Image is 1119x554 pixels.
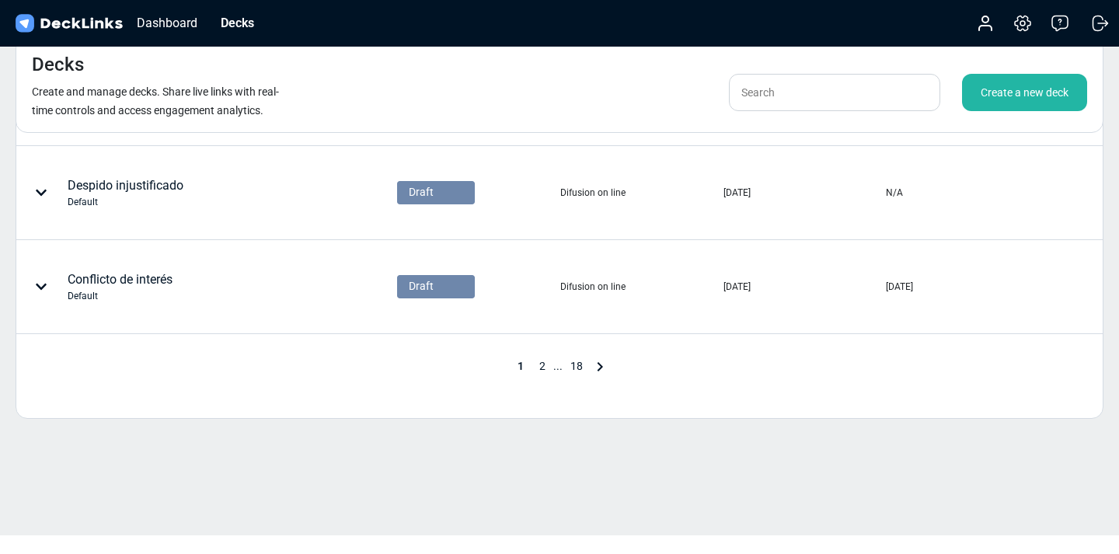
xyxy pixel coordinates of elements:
[723,186,751,200] div: [DATE]
[886,186,903,200] div: N/A
[729,74,940,111] input: Search
[129,13,205,33] div: Dashboard
[213,13,262,33] div: Decks
[409,184,434,200] span: Draft
[68,289,173,303] div: Default
[560,186,626,200] div: Difusion on line
[32,54,84,76] h4: Decks
[68,176,183,209] div: Despido injustificado
[560,280,626,294] div: Difusion on line
[68,195,183,209] div: Default
[12,12,125,35] img: DeckLinks
[723,280,751,294] div: [DATE]
[510,360,532,372] span: 1
[409,278,434,294] span: Draft
[532,360,553,372] span: 2
[68,270,173,303] div: Conflicto de interés
[962,74,1087,111] div: Create a new deck
[563,360,591,372] span: 18
[553,360,563,372] span: ...
[32,85,279,117] small: Create and manage decks. Share live links with real-time controls and access engagement analytics.
[886,280,913,294] div: [DATE]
